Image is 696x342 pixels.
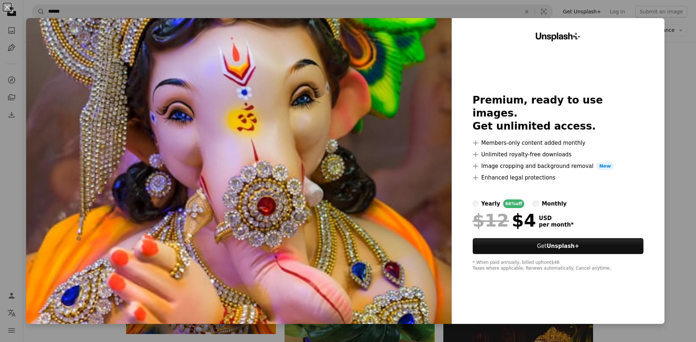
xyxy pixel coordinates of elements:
span: $12 [473,211,509,230]
div: * When paid annually, billed upfront $48 Taxes where applicable. Renews automatically. Cancel any... [473,260,644,271]
div: 66% off [503,199,525,208]
span: USD [539,215,574,221]
h2: Premium, ready to use images. Get unlimited access. [473,94,644,133]
span: New [596,162,614,170]
li: Members-only content added monthly [473,139,644,147]
div: $4 [473,211,536,230]
span: per month * [539,221,574,228]
strong: Unsplash+ [547,243,579,249]
input: yearly66%off [473,201,478,207]
input: monthly [533,201,539,207]
button: GetUnsplash+ [473,238,644,254]
li: Unlimited royalty-free downloads [473,150,644,159]
li: Image cropping and background removal [473,162,644,170]
div: monthly [542,199,567,208]
div: yearly [481,199,500,208]
li: Enhanced legal protections [473,173,644,182]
